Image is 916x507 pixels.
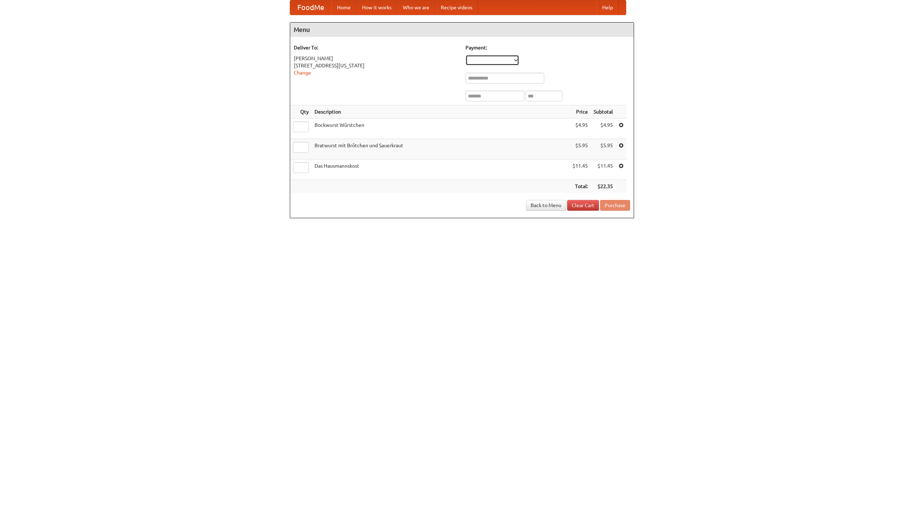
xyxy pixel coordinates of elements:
[570,139,591,159] td: $5.95
[526,200,566,211] a: Back to Menu
[397,0,435,15] a: Who we are
[591,139,616,159] td: $5.95
[312,105,570,119] th: Description
[290,0,331,15] a: FoodMe
[294,62,458,69] div: [STREET_ADDRESS][US_STATE]
[312,119,570,139] td: Bockwurst Würstchen
[570,180,591,193] th: Total:
[570,119,591,139] td: $4.95
[312,159,570,180] td: Das Hausmannskost
[466,44,630,51] h5: Payment:
[290,23,634,37] h4: Menu
[591,180,616,193] th: $22.35
[331,0,356,15] a: Home
[591,119,616,139] td: $4.95
[294,55,458,62] div: [PERSON_NAME]
[294,70,311,76] a: Change
[294,44,458,51] h5: Deliver To:
[570,159,591,180] td: $11.45
[312,139,570,159] td: Bratwurst mit Brötchen und Sauerkraut
[591,159,616,180] td: $11.45
[356,0,397,15] a: How it works
[596,0,619,15] a: Help
[570,105,591,119] th: Price
[600,200,630,211] button: Purchase
[591,105,616,119] th: Subtotal
[567,200,599,211] a: Clear Cart
[290,105,312,119] th: Qty
[435,0,478,15] a: Recipe videos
